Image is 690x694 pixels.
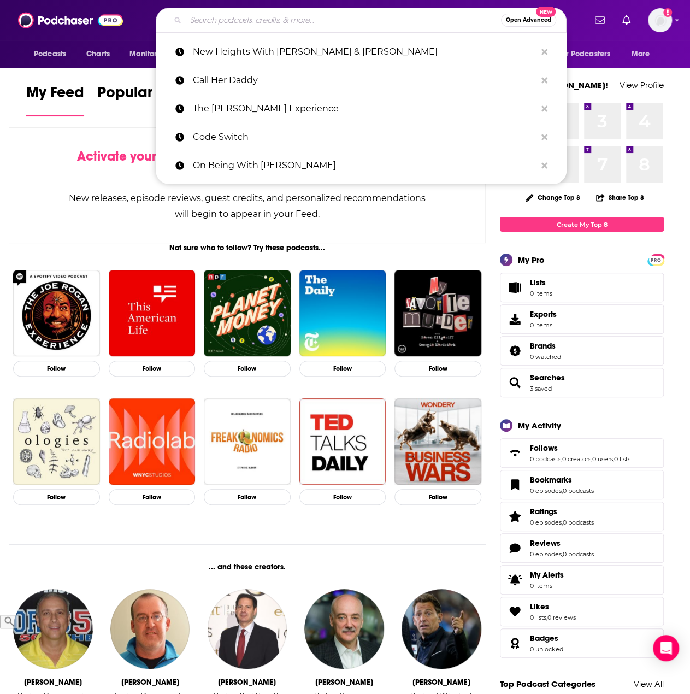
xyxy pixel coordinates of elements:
[299,489,386,505] button: Follow
[500,470,664,499] span: Bookmarks
[394,270,481,357] img: My Favorite Murder with Karen Kilgariff and Georgia Hardstark
[304,589,384,669] img: Doug Krizner
[9,243,486,252] div: Not sure who to follow? Try these podcasts...
[500,628,664,658] span: Badges
[109,270,196,357] img: This American Life
[122,44,182,64] button: open menu
[500,679,595,689] a: Top Podcast Categories
[204,398,291,485] img: Freakonomics Radio
[530,373,565,383] a: Searches
[562,550,563,558] span: ,
[109,361,196,377] button: Follow
[500,438,664,468] span: Follows
[97,83,190,108] span: Popular Feed
[649,255,662,263] a: PRO
[77,148,189,164] span: Activate your Feed
[519,191,587,204] button: Change Top 8
[129,46,168,62] span: Monitoring
[156,38,567,66] a: New Heights With [PERSON_NAME] & [PERSON_NAME]
[624,44,664,64] button: open menu
[547,614,576,621] a: 0 reviews
[562,455,591,463] a: 0 creators
[193,123,536,151] p: Code Switch
[110,589,190,669] img: Eli Savoie
[504,572,526,587] span: My Alerts
[648,8,672,32] img: User Profile
[530,309,557,319] span: Exports
[500,597,664,626] span: Likes
[18,10,123,31] a: Podchaser - Follow, Share and Rate Podcasts
[592,455,613,463] a: 0 users
[34,46,66,62] span: Podcasts
[109,398,196,485] img: Radiolab
[64,149,430,180] div: by following Podcasts, Creators, Lists, and other Users!
[504,540,526,556] a: Reviews
[193,38,536,66] p: New Heights With Jason & Travis Kelce
[186,11,501,29] input: Search podcasts, credits, & more...
[504,477,526,492] a: Bookmarks
[530,475,594,485] a: Bookmarks
[121,678,179,687] div: Eli Savoie
[86,46,110,62] span: Charts
[504,604,526,619] a: Likes
[563,550,594,558] a: 0 podcasts
[551,44,626,64] button: open menu
[561,455,562,463] span: ,
[193,151,536,180] p: On Being With Krista Tippett
[109,489,196,505] button: Follow
[530,278,546,287] span: Lists
[24,678,82,687] div: Greg Gaston
[530,341,556,351] span: Brands
[530,602,549,611] span: Likes
[500,533,664,563] span: Reviews
[634,679,664,689] a: View All
[500,273,664,302] a: Lists
[394,361,481,377] button: Follow
[563,519,594,526] a: 0 podcasts
[530,519,562,526] a: 0 episodes
[530,290,552,297] span: 0 items
[204,270,291,357] img: Planet Money
[394,398,481,485] a: Business Wars
[546,614,547,621] span: ,
[504,280,526,295] span: Lists
[394,489,481,505] button: Follow
[500,565,664,595] a: My Alerts
[299,361,386,377] button: Follow
[530,278,552,287] span: Lists
[13,270,100,357] img: The Joe Rogan Experience
[530,570,564,580] span: My Alerts
[504,375,526,390] a: Searches
[402,589,481,669] img: Daniel Riolo
[504,445,526,461] a: Follows
[618,11,635,30] a: Show notifications dropdown
[156,151,567,180] a: On Being With [PERSON_NAME]
[193,95,536,123] p: The Joe Rogan Experience
[530,487,562,495] a: 0 episodes
[156,123,567,151] a: Code Switch
[500,304,664,334] a: Exports
[506,17,551,23] span: Open Advanced
[536,7,556,17] span: New
[530,475,572,485] span: Bookmarks
[500,502,664,531] span: Ratings
[530,321,557,329] span: 0 items
[530,507,557,516] span: Ratings
[530,550,562,558] a: 0 episodes
[299,398,386,485] a: TED Talks Daily
[299,270,386,357] img: The Daily
[558,46,610,62] span: For Podcasters
[156,8,567,33] div: Search podcasts, credits, & more...
[13,398,100,485] a: Ologies with Alie Ward
[208,589,287,669] a: Mark Halperin
[649,256,662,264] span: PRO
[530,645,563,653] a: 0 unlocked
[500,368,664,397] span: Searches
[530,341,561,351] a: Brands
